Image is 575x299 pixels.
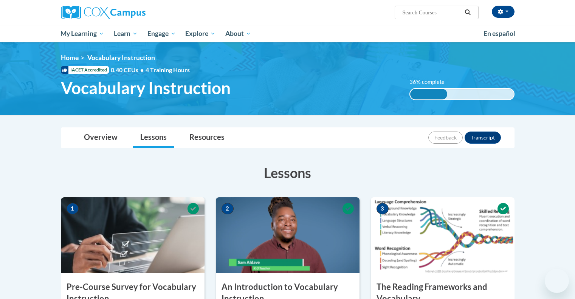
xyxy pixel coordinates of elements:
img: Course Image [371,197,515,273]
div: Main menu [50,25,526,42]
a: Learn [109,25,143,42]
button: Transcript [465,132,501,144]
a: Lessons [133,128,174,148]
span: Engage [147,29,176,38]
span: 1 [67,203,79,214]
button: Search [462,8,473,17]
span: • [140,66,144,73]
a: En español [479,26,520,42]
span: 2 [222,203,234,214]
a: Resources [182,128,232,148]
a: Home [61,54,79,62]
span: 4 Training Hours [146,66,190,73]
h3: Lessons [61,163,515,182]
a: About [220,25,256,42]
img: Course Image [61,197,205,273]
span: 3 [377,203,389,214]
a: Explore [180,25,220,42]
a: My Learning [56,25,109,42]
span: My Learning [60,29,104,38]
img: Course Image [216,197,360,273]
a: Engage [143,25,181,42]
span: Vocabulary Instruction [87,54,155,62]
div: 36% complete [410,89,447,99]
span: Learn [114,29,138,38]
a: Overview [76,128,125,148]
button: Feedback [428,132,463,144]
label: 36% complete [409,78,453,86]
iframe: Button to launch messaging window [545,269,569,293]
span: About [225,29,251,38]
span: IACET Accredited [61,66,109,74]
span: Explore [185,29,215,38]
img: Cox Campus [61,6,146,19]
span: En español [484,29,515,37]
button: Account Settings [492,6,515,18]
span: 0.40 CEUs [111,66,146,74]
a: Cox Campus [61,6,205,19]
span: Vocabulary Instruction [61,78,231,98]
input: Search Courses [401,8,462,17]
